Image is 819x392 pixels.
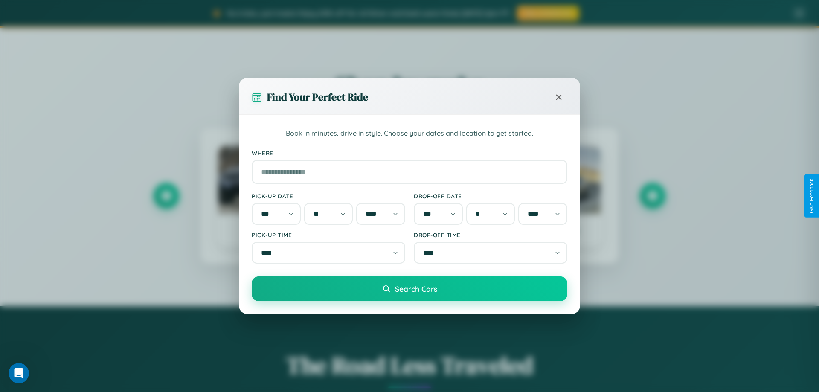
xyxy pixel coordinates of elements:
span: Search Cars [395,284,437,293]
label: Where [252,149,567,157]
button: Search Cars [252,276,567,301]
label: Pick-up Date [252,192,405,200]
label: Pick-up Time [252,231,405,238]
label: Drop-off Date [414,192,567,200]
h3: Find Your Perfect Ride [267,90,368,104]
label: Drop-off Time [414,231,567,238]
p: Book in minutes, drive in style. Choose your dates and location to get started. [252,128,567,139]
